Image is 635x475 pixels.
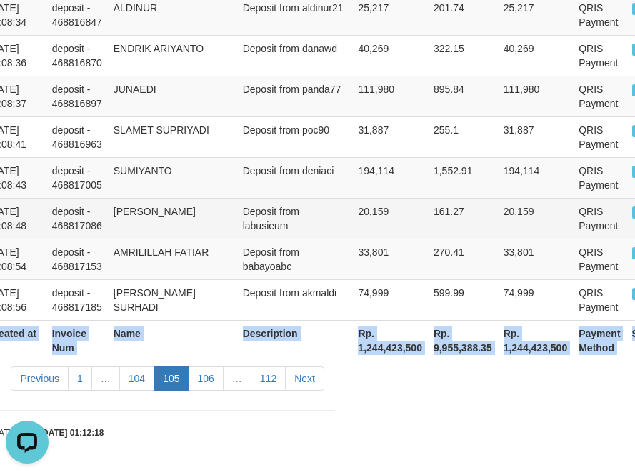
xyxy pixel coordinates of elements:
[573,198,626,239] td: QRIS Payment
[46,76,108,116] td: deposit - 468816897
[573,76,626,116] td: QRIS Payment
[108,239,237,279] td: AMRILILLAH FATIAR
[498,76,574,116] td: 111,980
[108,35,237,76] td: ENDRIK ARIYANTO
[428,76,498,116] td: 895.84
[573,35,626,76] td: QRIS Payment
[91,366,120,391] a: …
[108,198,237,239] td: [PERSON_NAME]
[428,35,498,76] td: 322.15
[352,35,428,76] td: 40,269
[237,239,353,279] td: Deposit from babayoabc
[39,428,104,438] strong: [DATE] 01:12:18
[223,366,251,391] a: …
[46,157,108,198] td: deposit - 468817005
[498,279,574,320] td: 74,999
[108,116,237,157] td: SLAMET SUPRIYADI
[352,116,428,157] td: 31,887
[154,366,189,391] a: 105
[428,320,498,361] th: Rp. 9,955,388.35
[498,239,574,279] td: 33,801
[285,366,324,391] a: Next
[498,198,574,239] td: 20,159
[11,366,68,391] a: Previous
[68,366,92,391] a: 1
[498,320,574,361] th: Rp. 1,244,423,500
[237,279,353,320] td: Deposit from akmaldi
[498,116,574,157] td: 31,887
[352,279,428,320] td: 74,999
[237,116,353,157] td: Deposit from poc90
[573,116,626,157] td: QRIS Payment
[108,157,237,198] td: SUMIYANTO
[46,116,108,157] td: deposit - 468816963
[573,239,626,279] td: QRIS Payment
[119,366,154,391] a: 104
[573,320,626,361] th: Payment Method
[428,239,498,279] td: 270.41
[188,366,223,391] a: 106
[573,279,626,320] td: QRIS Payment
[108,279,237,320] td: [PERSON_NAME] SURHADI
[428,279,498,320] td: 599.99
[237,35,353,76] td: Deposit from danawd
[237,76,353,116] td: Deposit from panda77
[237,157,353,198] td: Deposit from deniaci
[108,320,237,361] th: Name
[46,198,108,239] td: deposit - 468817086
[498,157,574,198] td: 194,114
[352,239,428,279] td: 33,801
[46,279,108,320] td: deposit - 468817185
[352,157,428,198] td: 194,114
[46,239,108,279] td: deposit - 468817153
[237,198,353,239] td: Deposit from labusieum
[46,320,108,361] th: Invoice Num
[498,35,574,76] td: 40,269
[237,320,353,361] th: Description
[251,366,286,391] a: 112
[573,157,626,198] td: QRIS Payment
[428,198,498,239] td: 161.27
[46,35,108,76] td: deposit - 468816870
[6,6,49,49] button: Open LiveChat chat widget
[428,157,498,198] td: 1,552.91
[428,116,498,157] td: 255.1
[352,76,428,116] td: 111,980
[352,320,428,361] th: Rp. 1,244,423,500
[352,198,428,239] td: 20,159
[108,76,237,116] td: JUNAEDI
